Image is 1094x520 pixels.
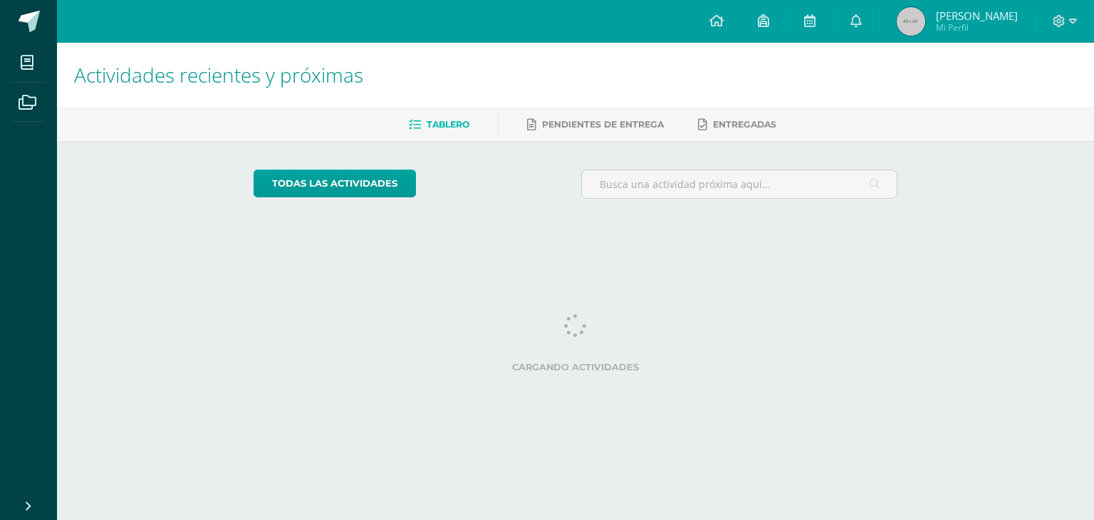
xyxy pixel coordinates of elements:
[936,21,1018,33] span: Mi Perfil
[409,113,469,136] a: Tablero
[254,362,898,373] label: Cargando actividades
[713,119,776,130] span: Entregadas
[698,113,776,136] a: Entregadas
[527,113,664,136] a: Pendientes de entrega
[74,61,363,88] span: Actividades recientes y próximas
[427,119,469,130] span: Tablero
[542,119,664,130] span: Pendientes de entrega
[897,7,925,36] img: 45x45
[582,170,897,198] input: Busca una actividad próxima aquí...
[936,9,1018,23] span: [PERSON_NAME]
[254,170,416,197] a: todas las Actividades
